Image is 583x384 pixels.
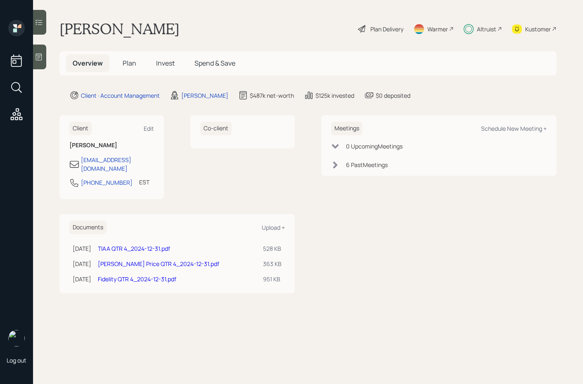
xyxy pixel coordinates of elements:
h6: Documents [69,221,107,234]
div: [DATE] [73,275,91,283]
div: Plan Delivery [370,25,403,33]
img: sami-boghos-headshot.png [8,330,25,346]
div: [DATE] [73,259,91,268]
span: Spend & Save [194,59,235,68]
h6: Co-client [200,122,232,135]
div: [PERSON_NAME] [181,91,228,100]
h6: [PERSON_NAME] [69,142,154,149]
span: Invest [156,59,175,68]
div: $125k invested [315,91,354,100]
div: Edit [144,125,154,132]
div: 363 KB [263,259,282,268]
a: TIAA QTR 4_2024-12-31.pdf [98,245,170,252]
div: 6 Past Meeting s [346,160,388,169]
a: [PERSON_NAME] Price QTR 4_2024-12-31.pdf [98,260,219,268]
h1: [PERSON_NAME] [59,20,180,38]
div: EST [139,178,149,186]
a: Fidelity QTR 4_2024-12-31.pdf [98,275,176,283]
div: Client · Account Management [81,91,160,100]
div: [PHONE_NUMBER] [81,178,133,187]
div: $0 deposited [376,91,410,100]
div: 951 KB [263,275,282,283]
div: Warmer [427,25,448,33]
div: 0 Upcoming Meeting s [346,142,403,151]
h6: Meetings [331,122,363,135]
span: Overview [73,59,103,68]
div: [EMAIL_ADDRESS][DOMAIN_NAME] [81,155,154,173]
div: Log out [7,356,26,364]
div: Upload + [262,224,285,231]
div: [DATE] [73,244,91,253]
div: $487k net-worth [250,91,294,100]
div: Altruist [477,25,496,33]
span: Plan [123,59,136,68]
div: 528 KB [263,244,282,253]
div: Kustomer [525,25,551,33]
div: Schedule New Meeting + [481,125,547,132]
h6: Client [69,122,92,135]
